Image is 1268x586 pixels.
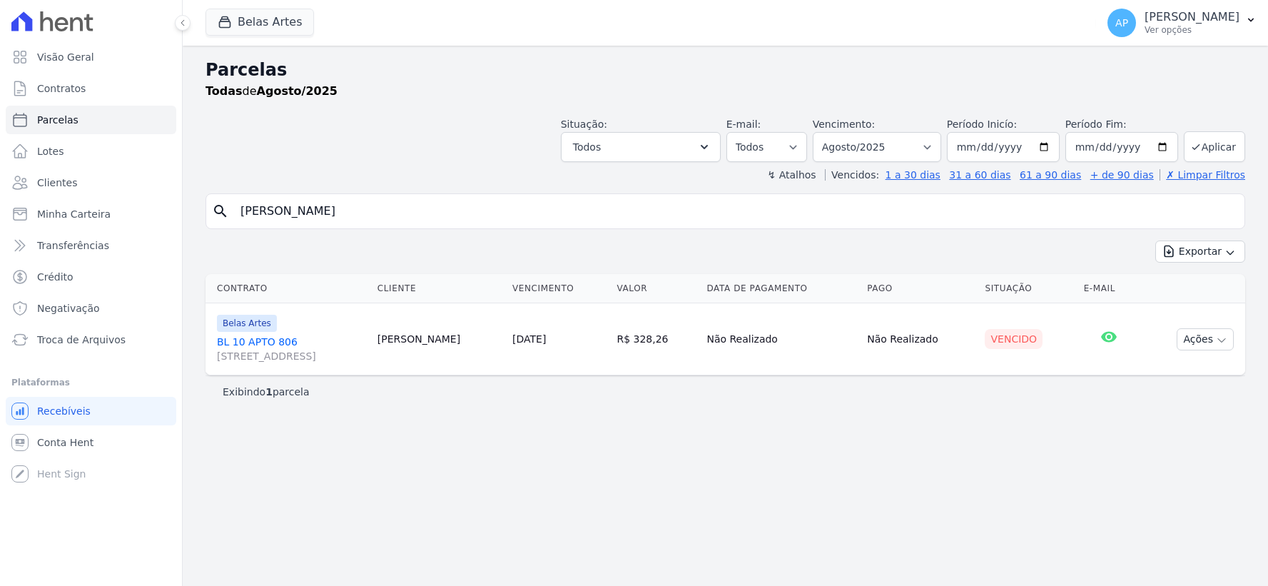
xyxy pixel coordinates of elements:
p: Ver opções [1145,24,1239,36]
span: Conta Hent [37,435,93,450]
a: Visão Geral [6,43,176,71]
span: Lotes [37,144,64,158]
p: de [206,83,338,100]
a: Troca de Arquivos [6,325,176,354]
i: search [212,203,229,220]
span: Todos [573,138,601,156]
span: Troca de Arquivos [37,333,126,347]
button: Aplicar [1184,131,1245,162]
a: ✗ Limpar Filtros [1160,169,1245,181]
strong: Agosto/2025 [257,84,338,98]
span: AP [1115,18,1128,28]
a: Minha Carteira [6,200,176,228]
th: Pago [861,274,979,303]
th: Vencimento [507,274,611,303]
span: Clientes [37,176,77,190]
a: Lotes [6,137,176,166]
span: Recebíveis [37,404,91,418]
label: Período Inicío: [947,118,1017,130]
a: Negativação [6,294,176,323]
button: Ações [1177,328,1234,350]
a: 61 a 90 dias [1020,169,1081,181]
th: Cliente [372,274,507,303]
th: Data de Pagamento [701,274,861,303]
a: 1 a 30 dias [886,169,940,181]
span: Minha Carteira [37,207,111,221]
a: Parcelas [6,106,176,134]
th: E-mail [1078,274,1140,303]
div: Plataformas [11,374,171,391]
span: Negativação [37,301,100,315]
th: Contrato [206,274,372,303]
span: Belas Artes [217,315,277,332]
a: Clientes [6,168,176,197]
a: [DATE] [512,333,546,345]
td: Não Realizado [701,303,861,375]
button: Belas Artes [206,9,314,36]
a: Recebíveis [6,397,176,425]
span: Transferências [37,238,109,253]
label: E-mail: [726,118,761,130]
a: 31 a 60 dias [949,169,1010,181]
strong: Todas [206,84,243,98]
input: Buscar por nome do lote ou do cliente [232,197,1239,226]
h2: Parcelas [206,57,1245,83]
label: Situação: [561,118,607,130]
label: Vencidos: [825,169,879,181]
a: Transferências [6,231,176,260]
a: Contratos [6,74,176,103]
a: Crédito [6,263,176,291]
p: Exibindo parcela [223,385,310,399]
td: Não Realizado [861,303,979,375]
b: 1 [265,386,273,398]
th: Situação [979,274,1077,303]
span: [STREET_ADDRESS] [217,349,366,363]
a: Conta Hent [6,428,176,457]
label: Vencimento: [813,118,875,130]
span: Contratos [37,81,86,96]
button: Exportar [1155,241,1245,263]
label: ↯ Atalhos [767,169,816,181]
span: Crédito [37,270,73,284]
button: Todos [561,132,721,162]
a: + de 90 dias [1090,169,1154,181]
span: Visão Geral [37,50,94,64]
a: BL 10 APTO 806[STREET_ADDRESS] [217,335,366,363]
label: Período Fim: [1065,117,1178,132]
td: [PERSON_NAME] [372,303,507,375]
th: Valor [611,274,701,303]
button: AP [PERSON_NAME] Ver opções [1096,3,1268,43]
td: R$ 328,26 [611,303,701,375]
p: [PERSON_NAME] [1145,10,1239,24]
span: Parcelas [37,113,78,127]
div: Vencido [985,329,1043,349]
